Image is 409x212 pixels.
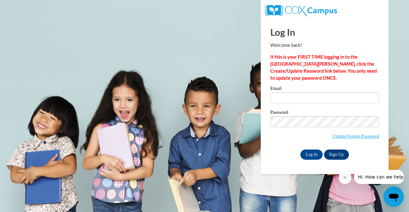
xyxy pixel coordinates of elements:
[270,110,379,116] label: Password
[383,186,404,207] iframe: Button to launch messaging window
[266,5,337,16] img: COX Campus
[270,26,379,39] h1: Log In
[339,171,351,184] iframe: Close message
[270,42,379,49] p: Welcome back!
[354,170,404,184] iframe: Message from company
[333,134,379,139] a: Update/Forgot Password
[4,4,52,10] span: Hi. How can we help?
[300,150,323,160] input: Log In
[270,54,377,81] strong: If this is your FIRST TIME logging in to the [GEOGRAPHIC_DATA][PERSON_NAME], click the Create/Upd...
[324,150,349,160] a: Sign Up
[270,86,379,92] label: Email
